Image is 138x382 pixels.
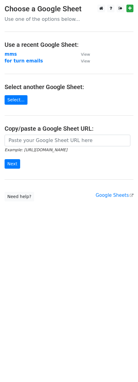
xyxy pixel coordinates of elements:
h3: Choose a Google Sheet [5,5,133,13]
input: Next [5,159,20,169]
h4: Use a recent Google Sheet: [5,41,133,48]
a: mms [5,51,17,57]
h4: Copy/paste a Google Sheet URL: [5,125,133,132]
input: Paste your Google Sheet URL here [5,135,130,146]
h4: Select another Google Sheet: [5,83,133,91]
small: View [81,59,90,63]
a: View [75,51,90,57]
a: Select... [5,95,27,105]
small: Example: [URL][DOMAIN_NAME] [5,148,67,152]
a: Google Sheets [96,193,133,198]
a: View [75,58,90,64]
p: Use one of the options below... [5,16,133,22]
a: Need help? [5,192,34,201]
small: View [81,52,90,57]
a: for turn emails [5,58,43,64]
